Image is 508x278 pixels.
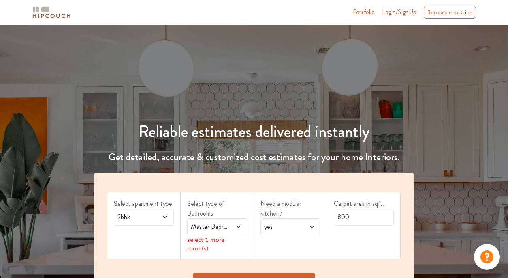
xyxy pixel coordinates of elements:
[382,7,416,17] span: Login/SignUp
[114,199,174,209] label: Select apartment type
[116,212,156,222] span: 2bhk
[424,6,476,19] div: Book a consultation
[189,222,229,232] span: Master Bedroom
[187,235,247,252] div: select 1 more room(s)
[334,199,394,209] label: Carpet area in sqft.
[187,199,247,218] label: Select type of Bedrooms
[260,199,320,218] label: Need a modular kitchen?
[263,222,302,232] span: yes
[90,151,418,163] h4: Get detailed, accurate & customized cost estimates for your home Interiors.
[31,3,72,22] span: logo-horizontal.svg
[90,122,418,142] h1: Reliable estimates delivered instantly
[353,7,375,17] a: Portfolio
[31,5,72,19] img: logo-horizontal.svg
[334,209,394,226] input: Enter area sqft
